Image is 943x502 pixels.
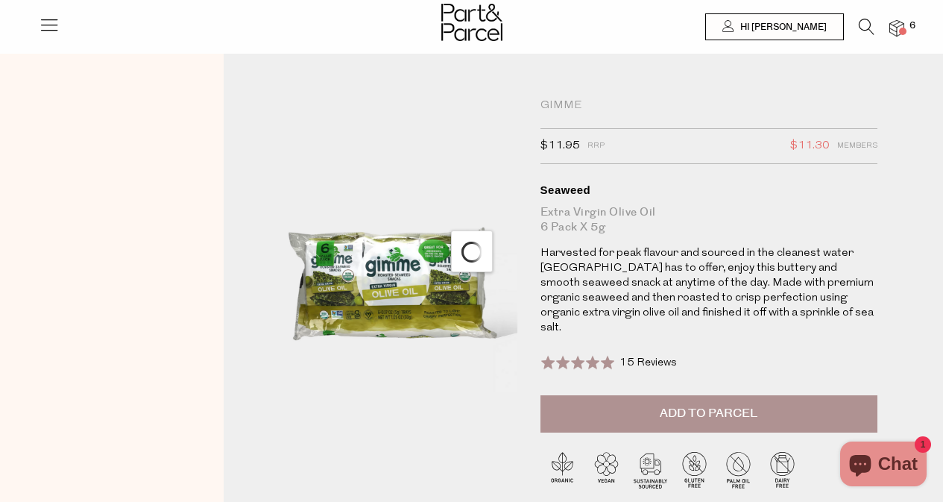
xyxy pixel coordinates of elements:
span: Members [837,137,877,156]
p: Harvested for peak flavour and sourced in the cleanest water [GEOGRAPHIC_DATA] has to offer, enjo... [540,246,878,336]
div: Seaweed [540,183,878,198]
img: P_P-ICONS-Live_Bec_V11_Palm_Oil_Free.svg [716,448,760,492]
span: $11.30 [790,137,830,156]
img: P_P-ICONS-Live_Bec_V11_Dairy_Free.svg [760,448,804,492]
img: P_P-ICONS-Live_Bec_V11_Sustainable_Sourced.svg [628,448,672,492]
a: 6 [889,20,904,36]
img: Part&Parcel [441,4,502,41]
div: Gimme [540,98,878,113]
div: Extra Virgin Olive Oil 6 Pack x 5g [540,205,878,235]
span: Hi [PERSON_NAME] [737,21,827,34]
img: P_P-ICONS-Live_Bec_V11_Vegan.svg [584,448,628,492]
button: Add to Parcel [540,395,878,433]
img: P_P-ICONS-Live_Bec_V11_Gluten_Free.svg [672,448,716,492]
inbox-online-store-chat: Shopify online store chat [836,442,931,490]
span: 15 Reviews [619,357,677,368]
span: $11.95 [540,137,580,156]
span: 6 [906,19,919,33]
a: Hi [PERSON_NAME] [705,13,844,40]
span: Add to Parcel [660,405,757,422]
span: RRP [587,137,605,156]
img: Seaweed [268,98,517,392]
img: P_P-ICONS-Live_Bec_V11_Organic.svg [540,448,584,492]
